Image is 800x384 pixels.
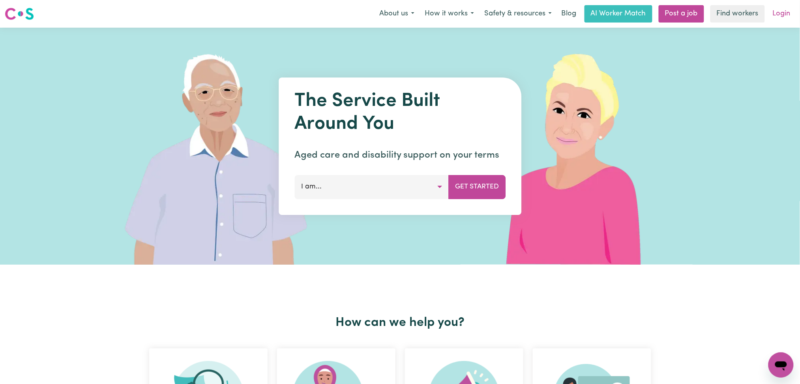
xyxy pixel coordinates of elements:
[294,175,449,199] button: I am...
[5,5,34,23] a: Careseekers logo
[294,90,506,136] h1: The Service Built Around You
[420,6,479,22] button: How it works
[144,315,656,330] h2: How can we help you?
[659,5,704,23] a: Post a job
[294,148,506,162] p: Aged care and disability support on your terms
[710,5,765,23] a: Find workers
[768,352,794,378] iframe: Button to launch messaging window
[585,5,652,23] a: AI Worker Match
[448,175,506,199] button: Get Started
[557,5,581,23] a: Blog
[479,6,557,22] button: Safety & resources
[5,7,34,21] img: Careseekers logo
[374,6,420,22] button: About us
[768,5,795,23] a: Login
